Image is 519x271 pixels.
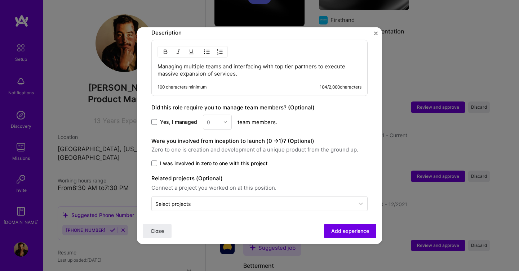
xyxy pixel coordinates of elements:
span: Add experience [331,227,369,235]
div: team members. [151,114,368,129]
label: Related projects (Optional) [151,174,368,182]
p: Managing multiple teams and interfacing with top tier partners to execute massive expansion of se... [158,63,361,77]
span: I was involved in zero to one with this project [160,159,267,167]
span: Yes, I managed [160,118,197,126]
div: 100 characters minimum [158,84,207,90]
span: Close [151,227,164,235]
button: Add experience [324,224,376,238]
label: Did this role require you to manage team members? (Optional) [151,104,315,110]
span: Zero to one is creation and development of a unique product from the ground up. [151,145,368,154]
span: Connect a project you worked on at this position. [151,183,368,192]
label: Description [151,29,182,36]
button: Close [374,31,378,39]
div: Select projects [155,200,191,207]
div: 104 / 2,000 characters [320,84,361,90]
img: Italic [176,49,181,54]
img: UL [204,49,210,54]
img: Underline [188,49,194,54]
button: Close [143,224,172,238]
img: Bold [163,49,168,54]
label: Were you involved from inception to launch (0 - > 1)? (Optional) [151,137,314,144]
img: OL [217,49,223,54]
